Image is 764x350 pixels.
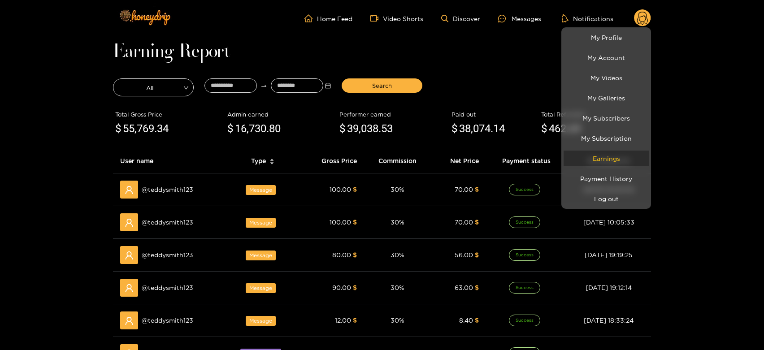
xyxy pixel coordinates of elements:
[564,110,649,126] a: My Subscribers
[564,151,649,166] a: Earnings
[564,191,649,207] button: Log out
[564,171,649,186] a: Payment History
[564,30,649,45] a: My Profile
[564,70,649,86] a: My Videos
[564,50,649,65] a: My Account
[564,90,649,106] a: My Galleries
[564,130,649,146] a: My Subscription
